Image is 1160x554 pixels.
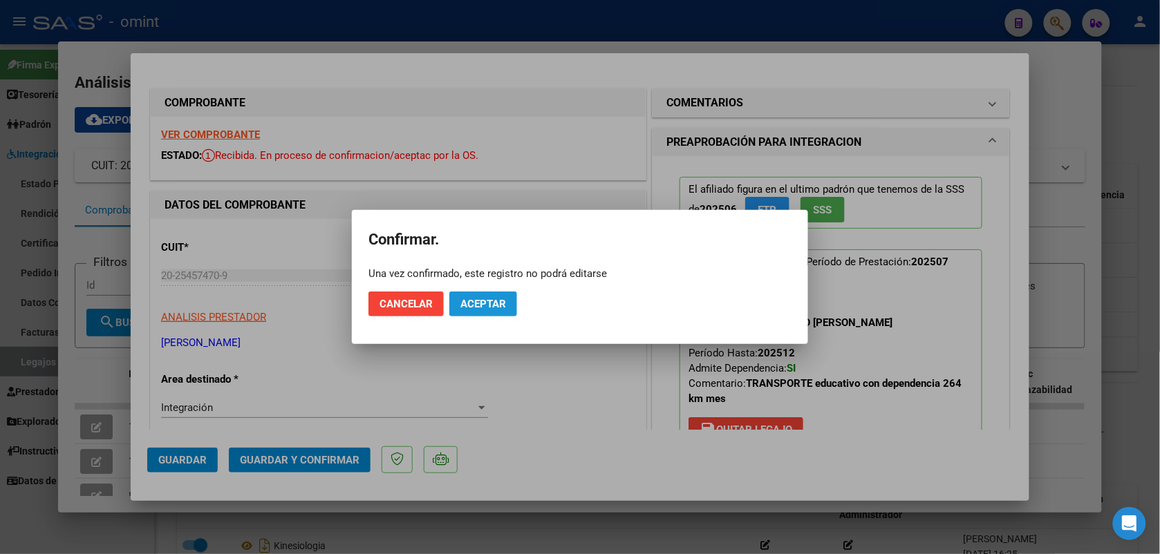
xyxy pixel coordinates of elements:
h2: Confirmar. [368,227,792,253]
div: Open Intercom Messenger [1113,507,1146,540]
span: Cancelar [380,298,433,310]
span: Aceptar [460,298,506,310]
button: Aceptar [449,292,517,316]
div: Una vez confirmado, este registro no podrá editarse [368,267,792,280]
button: Cancelar [368,292,444,316]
